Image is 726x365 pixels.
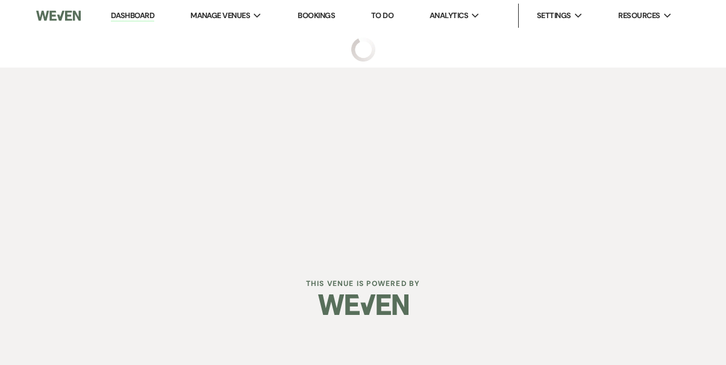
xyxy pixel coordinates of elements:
[298,10,335,21] a: Bookings
[111,10,154,22] a: Dashboard
[618,10,660,22] span: Resources
[190,10,250,22] span: Manage Venues
[36,3,81,28] img: Weven Logo
[430,10,468,22] span: Analytics
[318,284,408,326] img: Weven Logo
[371,10,393,21] a: To Do
[351,37,375,62] img: loading spinner
[537,10,571,22] span: Settings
